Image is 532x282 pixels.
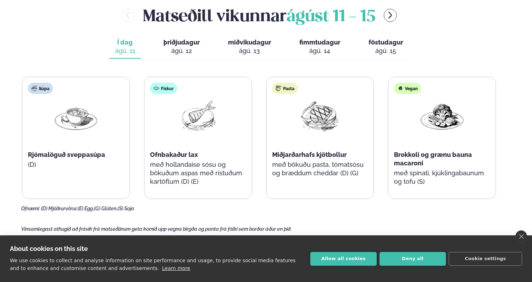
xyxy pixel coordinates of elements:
[163,39,200,46] span: þriðjudagur
[21,206,40,211] span: Ofnæmi:
[272,83,298,94] div: Pasta
[310,252,377,266] button: Allow all cookies
[222,35,277,59] button: miðvikudagur ágú. 13
[228,47,271,55] div: ágú. 13
[28,151,105,158] span: Rjómalöguð sveppasúpa
[28,160,124,169] p: (D)
[94,206,118,211] span: (G) Glúten,
[28,83,53,94] div: Súpa
[115,38,135,47] span: Í dag
[150,160,246,186] p: með hollandaise sósu og bökuðum aspas með ristuðum kartöflum (D) (E)
[31,86,37,91] img: soup.svg
[150,83,177,94] div: Fiskur
[162,265,190,271] a: Learn more
[41,206,78,211] span: (D) Mjólkurvörur,
[394,169,490,186] p: með spínati, kjúklingabaunum og tofu (S)
[369,47,403,55] div: ágú. 15
[121,9,135,22] button: menu-btn-left
[10,258,295,271] p: We use cookies to collect and analyse information on site performance and usage, to provide socia...
[10,245,88,252] strong: About cookies on this site
[150,151,198,158] span: Ofnbakaður lax
[379,252,446,266] button: Deny all
[154,86,159,91] img: fish.svg
[394,151,472,167] span: Brokkoli og grænu bauna macaroni
[297,100,342,133] img: Beef-Meat.png
[299,47,340,55] div: ágú. 14
[299,39,340,46] span: fimmtudagur
[143,4,375,27] h2: Matseðill vikunnar
[363,35,409,59] button: föstudagur ágú. 15
[158,35,205,59] button: þriðjudagur ágú. 12
[21,226,292,232] span: Vinsamlegast athugið að frávik frá matseðlinum geta komið upp vegna birgða og panta frá fólki sem...
[272,151,347,158] span: Miðjarðarhafs kjötbollur
[109,35,141,59] button: Í dag ágú. 11
[394,83,421,94] div: Vegan
[272,160,368,177] p: með bökuðu pasta, tómatsósu og bræddum cheddar (D) (G)
[53,100,98,133] img: Soup.png
[419,100,465,133] img: Vegan.png
[115,47,135,55] div: ágú. 11
[397,86,403,91] img: Vegan.svg
[449,252,522,266] button: Cookie settings
[78,206,94,211] span: (E) Egg,
[287,9,375,25] span: ágúst 11 - 15
[163,47,200,55] div: ágú. 12
[118,206,134,211] span: (S) Soja
[228,39,271,46] span: miðvikudagur
[515,230,527,242] a: close
[276,86,281,91] img: pasta.svg
[294,35,346,59] button: fimmtudagur ágú. 14
[369,39,403,46] span: föstudagur
[384,9,397,22] button: menu-btn-right
[175,100,221,133] img: Fish.png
